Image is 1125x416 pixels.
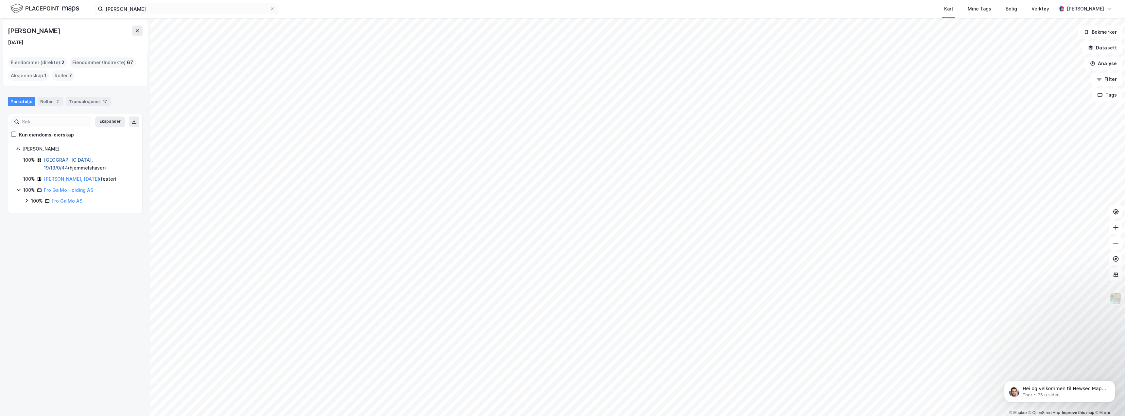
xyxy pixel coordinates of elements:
div: [PERSON_NAME] [8,26,61,36]
button: Datasett [1082,41,1122,54]
button: Analyse [1084,57,1122,70]
span: 1 [44,72,47,80]
div: Portefølje [8,97,35,106]
a: Fro Ga Mo AS [52,198,82,204]
div: Mine Tags [968,5,991,13]
div: Eiendommer (Indirekte) : [70,57,136,68]
input: Søk på adresse, matrikkel, gårdeiere, leietakere eller personer [103,4,270,14]
div: Aksjeeierskap : [8,70,49,81]
a: [GEOGRAPHIC_DATA], 19/13/0/44 [44,157,93,171]
div: Eiendommer (direkte) : [8,57,67,68]
div: 100% [23,175,35,183]
div: ( fester ) [44,175,116,183]
a: Fro Ga Mo Holding AS [44,187,93,193]
span: 7 [69,72,72,80]
span: 2 [61,59,64,66]
div: Roller [38,97,63,106]
div: [PERSON_NAME] [22,145,134,153]
a: Mapbox [1009,410,1027,415]
input: Søk [19,117,91,127]
div: [DATE] [8,39,23,46]
div: 100% [31,197,43,205]
div: 100% [23,156,35,164]
div: Kart [944,5,953,13]
div: 7 [54,98,61,105]
img: logo.f888ab2527a4732fd821a326f86c7f29.svg [10,3,79,14]
div: Kun eiendoms-eierskap [19,131,74,139]
button: Ekspander [95,117,125,127]
div: Verktøy [1031,5,1049,13]
button: Bokmerker [1078,26,1122,39]
div: ( hjemmelshaver ) [44,156,134,172]
div: Roller : [52,70,75,81]
div: 17 [102,98,108,105]
div: [PERSON_NAME] [1067,5,1104,13]
div: Transaksjoner [66,97,111,106]
div: 100% [23,186,35,194]
img: Z [1110,292,1122,304]
iframe: Intercom notifications melding [994,367,1125,413]
span: 67 [127,59,133,66]
button: Tags [1092,88,1122,101]
a: [PERSON_NAME], [DATE] [44,176,99,182]
a: OpenStreetMap [1029,410,1060,415]
div: Bolig [1006,5,1017,13]
a: Improve this map [1062,410,1094,415]
button: Filter [1091,73,1122,86]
